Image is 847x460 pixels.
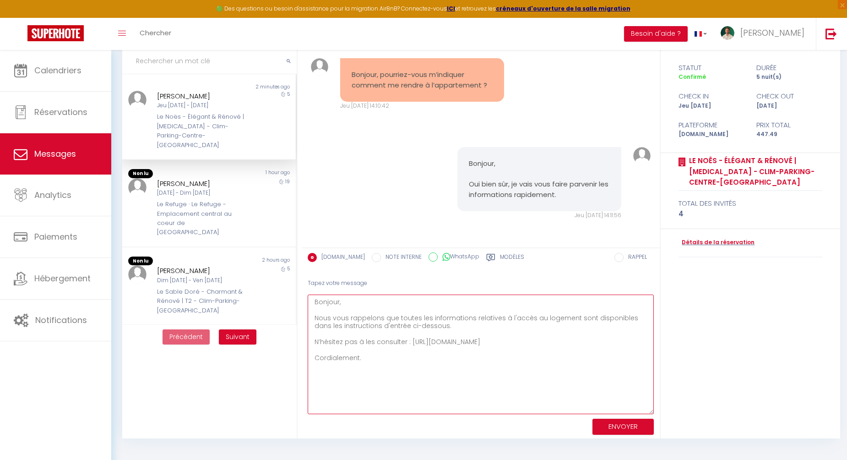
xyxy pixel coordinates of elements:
[750,102,828,110] div: [DATE]
[750,62,828,73] div: durée
[673,91,750,102] div: check in
[500,253,524,264] label: Modèles
[750,120,828,131] div: Prix total
[740,27,804,38] span: [PERSON_NAME]
[679,238,755,247] a: Détails de la réservation
[209,257,296,266] div: 2 hours ago
[679,198,822,209] div: total des invités
[219,329,256,345] button: Next
[128,91,147,109] img: ...
[157,276,246,285] div: Dim [DATE] - Ven [DATE]
[157,91,246,102] div: [PERSON_NAME]
[340,102,504,110] div: Jeu [DATE] 14:10:42
[469,159,610,200] pre: Bonjour, Oui bien sûr, je vais vous faire parvenir les informations rapidement.
[308,272,654,295] div: Tapez votre message
[226,332,250,341] span: Suivant
[34,189,71,201] span: Analytics
[447,5,455,12] a: ICI
[673,102,750,110] div: Jeu [DATE]
[157,112,246,150] div: Le Noës - Élégant & Rénové | [MEDICAL_DATA] - Clim-Parking-Centre-[GEOGRAPHIC_DATA]
[673,62,750,73] div: statut
[128,169,153,178] span: Non lu
[352,70,493,90] pre: Bonjour, pourriez-vous m’indiquer comment me rendre à l’appartement ?
[624,26,688,42] button: Besoin d'aide ?
[157,265,246,276] div: [PERSON_NAME]
[714,18,816,50] a: ... [PERSON_NAME]
[679,208,822,219] div: 4
[169,332,203,341] span: Précédent
[750,73,828,82] div: 5 nuit(s)
[825,28,837,39] img: logout
[157,200,246,237] div: Le Refuge · Le Refuge - Emplacement central au coeur de [GEOGRAPHIC_DATA]
[287,265,290,272] span: 5
[381,253,422,263] label: NOTE INTERNE
[140,28,171,38] span: Chercher
[209,83,296,91] div: 2 minutes ago
[287,91,290,98] span: 5
[34,65,81,76] span: Calendriers
[311,58,328,76] img: ...
[7,4,35,31] button: Ouvrir le widget de chat LiveChat
[592,419,654,435] button: ENVOYER
[34,273,91,284] span: Hébergement
[35,314,87,326] span: Notifications
[438,252,479,263] label: WhatsApp
[34,231,77,242] span: Paiements
[624,253,647,263] label: RAPPEL
[128,178,147,197] img: ...
[157,178,246,189] div: [PERSON_NAME]
[34,106,87,118] span: Réservations
[157,287,246,315] div: Le Sable Doré - Charmant & Rénové | T2 - Clim-Parking-[GEOGRAPHIC_DATA]
[457,211,621,220] div: Jeu [DATE] 14:11:56
[750,130,828,139] div: 447.49
[750,91,828,102] div: check out
[34,148,76,159] span: Messages
[285,178,290,185] span: 19
[157,189,246,197] div: [DATE] - Dim [DATE]
[163,329,210,345] button: Previous
[808,419,840,453] iframe: Chat
[157,101,246,110] div: Jeu [DATE] - [DATE]
[679,73,706,81] span: Confirmé
[128,265,147,284] img: ...
[673,130,750,139] div: [DOMAIN_NAME]
[686,155,822,188] a: Le Noës - Élégant & Rénové | [MEDICAL_DATA] - Clim-Parking-Centre-[GEOGRAPHIC_DATA]
[128,257,153,266] span: Non lu
[133,18,178,50] a: Chercher
[633,147,651,164] img: ...
[496,5,630,12] a: créneaux d'ouverture de la salle migration
[209,169,296,178] div: 1 hour ago
[673,120,750,131] div: Plateforme
[27,25,84,41] img: Super Booking
[122,49,297,74] input: Rechercher un mot clé
[317,253,365,263] label: [DOMAIN_NAME]
[721,26,734,40] img: ...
